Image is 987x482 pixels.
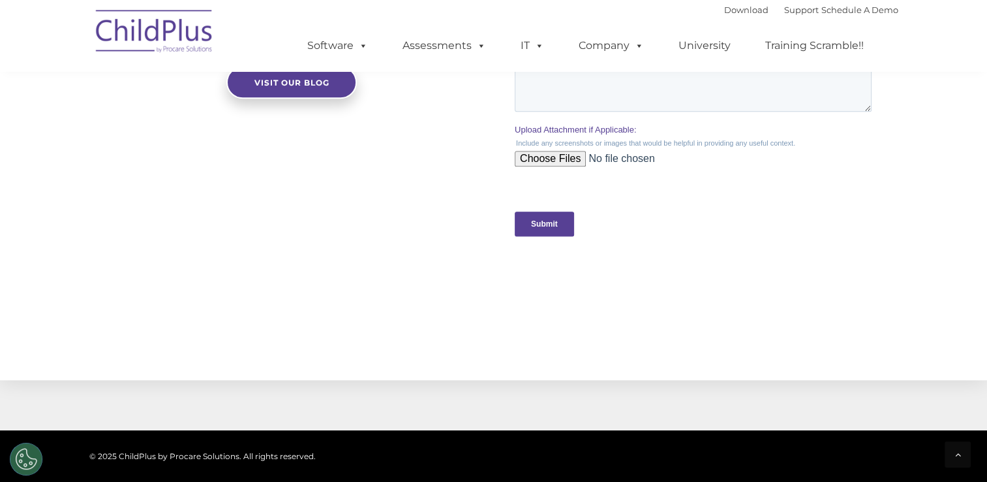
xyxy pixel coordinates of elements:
[10,443,42,475] button: Cookies Settings
[508,33,557,59] a: IT
[784,5,819,15] a: Support
[752,33,877,59] a: Training Scramble!!
[89,451,316,461] span: © 2025 ChildPlus by Procare Solutions. All rights reserved.
[226,66,357,99] a: Visit our blog
[566,33,657,59] a: Company
[181,140,237,150] span: Phone number
[821,5,898,15] a: Schedule A Demo
[89,1,220,66] img: ChildPlus by Procare Solutions
[389,33,499,59] a: Assessments
[724,5,768,15] a: Download
[294,33,381,59] a: Software
[665,33,744,59] a: University
[724,5,898,15] font: |
[181,86,221,96] span: Last name
[254,78,329,88] span: Visit our blog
